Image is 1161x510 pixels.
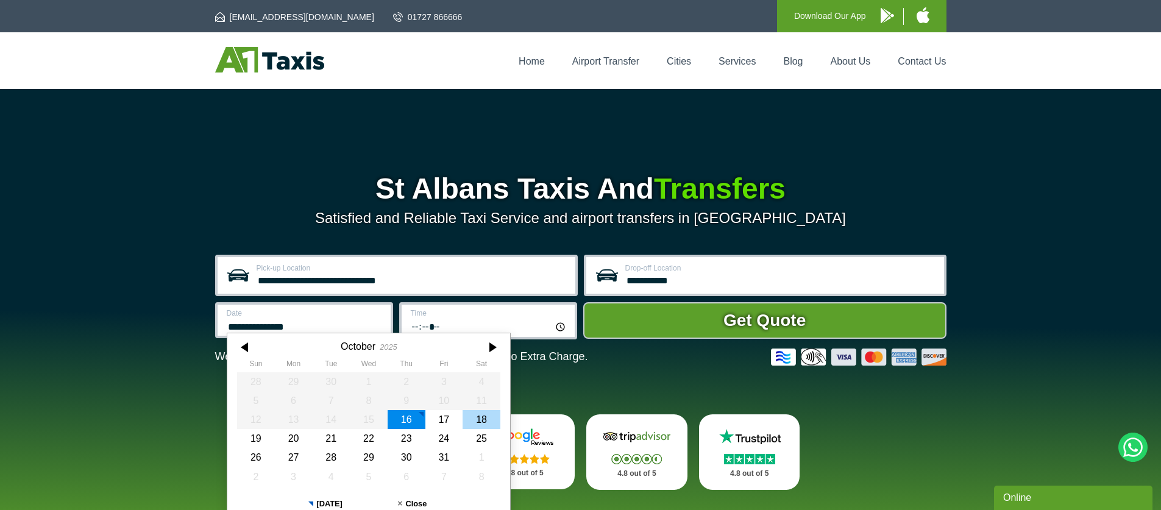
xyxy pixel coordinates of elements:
h1: St Albans Taxis And [215,174,946,204]
div: 23 October 2025 [387,429,425,448]
div: 10 October 2025 [425,391,463,410]
a: Services [719,56,756,66]
p: 4.8 out of 5 [600,466,674,481]
div: 12 October 2025 [237,410,275,429]
span: The Car at No Extra Charge. [448,350,588,363]
div: 08 November 2025 [463,467,500,486]
div: 14 October 2025 [312,410,350,429]
div: 31 October 2025 [425,448,463,467]
div: 21 October 2025 [312,429,350,448]
div: 04 November 2025 [312,467,350,486]
label: Time [411,310,567,317]
div: 19 October 2025 [237,429,275,448]
a: About Us [831,56,871,66]
img: Stars [724,454,775,464]
a: Trustpilot Stars 4.8 out of 5 [699,414,800,490]
div: 2025 [380,342,397,352]
div: 24 October 2025 [425,429,463,448]
img: Tripadvisor [600,428,673,446]
th: Monday [274,359,312,372]
a: Cities [667,56,691,66]
div: 30 September 2025 [312,372,350,391]
div: 07 October 2025 [312,391,350,410]
th: Saturday [463,359,500,372]
div: 15 October 2025 [350,410,388,429]
div: 06 November 2025 [387,467,425,486]
img: Credit And Debit Cards [771,349,946,366]
div: 28 October 2025 [312,448,350,467]
div: 03 October 2025 [425,372,463,391]
div: 04 October 2025 [463,372,500,391]
label: Date [227,310,383,317]
img: A1 Taxis St Albans LTD [215,47,324,73]
img: Trustpilot [713,428,786,446]
div: 02 November 2025 [237,467,275,486]
a: [EMAIL_ADDRESS][DOMAIN_NAME] [215,11,374,23]
p: Download Our App [794,9,866,24]
p: 4.8 out of 5 [712,466,787,481]
a: Google Stars 4.8 out of 5 [474,414,575,489]
div: 29 October 2025 [350,448,388,467]
div: 06 October 2025 [274,391,312,410]
img: A1 Taxis Android App [881,8,894,23]
p: Satisfied and Reliable Taxi Service and airport transfers in [GEOGRAPHIC_DATA] [215,210,946,227]
div: 28 September 2025 [237,372,275,391]
span: Transfers [654,172,786,205]
img: A1 Taxis iPhone App [917,7,929,23]
a: Tripadvisor Stars 4.8 out of 5 [586,414,687,490]
div: 29 September 2025 [274,372,312,391]
img: Stars [611,454,662,464]
th: Thursday [387,359,425,372]
p: 4.8 out of 5 [487,466,561,481]
iframe: chat widget [994,483,1155,510]
div: 30 October 2025 [387,448,425,467]
div: 09 October 2025 [387,391,425,410]
th: Sunday [237,359,275,372]
p: We Now Accept Card & Contactless Payment In [215,350,588,363]
th: Friday [425,359,463,372]
label: Pick-up Location [257,264,568,272]
div: 11 October 2025 [463,391,500,410]
a: Airport Transfer [572,56,639,66]
div: 01 October 2025 [350,372,388,391]
a: Home [519,56,545,66]
img: Google [488,428,561,446]
th: Tuesday [312,359,350,372]
div: 27 October 2025 [274,448,312,467]
div: October [341,341,375,352]
div: 03 November 2025 [274,467,312,486]
div: 20 October 2025 [274,429,312,448]
div: 22 October 2025 [350,429,388,448]
a: 01727 866666 [393,11,463,23]
div: 17 October 2025 [425,410,463,429]
div: 08 October 2025 [350,391,388,410]
div: 18 October 2025 [463,410,500,429]
div: 02 October 2025 [387,372,425,391]
a: Blog [783,56,803,66]
th: Wednesday [350,359,388,372]
img: Stars [499,454,550,464]
div: 13 October 2025 [274,410,312,429]
div: 07 November 2025 [425,467,463,486]
div: 16 October 2025 [387,410,425,429]
label: Drop-off Location [625,264,937,272]
div: 05 October 2025 [237,391,275,410]
a: Contact Us [898,56,946,66]
button: Get Quote [583,302,946,339]
div: 01 November 2025 [463,448,500,467]
div: 26 October 2025 [237,448,275,467]
div: 05 November 2025 [350,467,388,486]
div: 25 October 2025 [463,429,500,448]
